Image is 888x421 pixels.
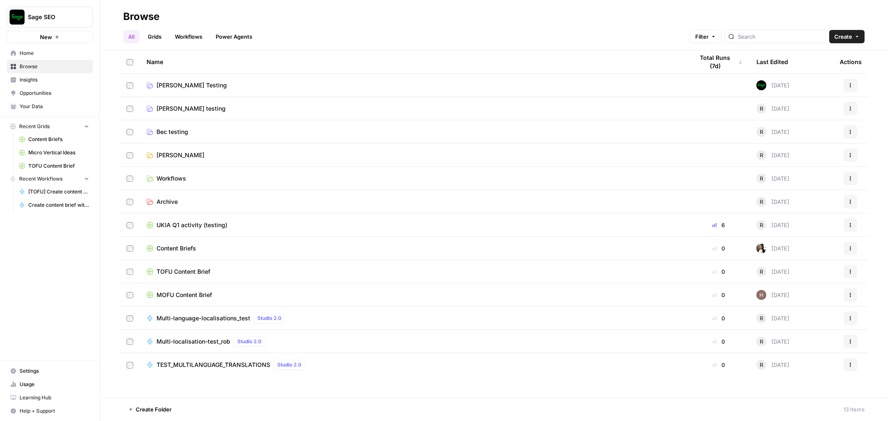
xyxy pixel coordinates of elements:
[20,407,89,415] span: Help + Support
[157,221,227,229] span: UKIA Q1 activity (testing)
[756,290,789,300] div: [DATE]
[157,361,270,369] span: TEST_MULTILANGUAGE_TRANSLATIONS
[136,405,172,414] span: Create Folder
[760,337,763,346] span: R
[7,87,93,100] a: Opportunities
[237,338,261,345] span: Studio 2.0
[694,221,743,229] div: 6
[147,313,681,323] a: Multi-language-localisations_testStudio 2.0
[756,267,789,277] div: [DATE]
[694,361,743,369] div: 0
[147,267,681,276] a: TOFU Content Brief
[7,404,93,418] button: Help + Support
[756,80,789,90] div: [DATE]
[756,197,789,207] div: [DATE]
[760,267,763,276] span: R
[694,267,743,276] div: 0
[20,103,89,110] span: Your Data
[843,405,865,414] div: 13 Items
[147,360,681,370] a: TEST_MULTILANGUAGE_TRANSLATIONSStudio 2.0
[28,149,89,156] span: Micro Vertical Ideas
[123,403,177,416] button: Create Folder
[7,31,93,43] button: New
[756,127,789,137] div: [DATE]
[147,198,681,206] a: Archive
[756,337,789,347] div: [DATE]
[28,201,89,209] span: Create content brief with internal links_FY26
[147,291,681,299] a: MOFU Content Brief
[147,104,681,113] a: [PERSON_NAME] testing
[760,198,763,206] span: R
[695,32,709,41] span: Filter
[157,81,227,89] span: [PERSON_NAME] Testing
[7,100,93,113] a: Your Data
[157,314,250,322] span: Multi-language-localisations_test
[28,136,89,143] span: Content Briefs
[829,30,865,43] button: Create
[694,314,743,322] div: 0
[157,244,196,253] span: Content Briefs
[7,73,93,87] a: Insights
[760,151,763,159] span: R
[760,104,763,113] span: R
[738,32,822,41] input: Search
[20,381,89,388] span: Usage
[7,173,93,185] button: Recent Workflows
[157,291,212,299] span: MOFU Content Brief
[694,337,743,346] div: 0
[7,378,93,391] a: Usage
[15,198,93,212] a: Create content brief with internal links_FY26
[834,32,852,41] span: Create
[20,76,89,84] span: Insights
[147,244,681,253] a: Content Briefs
[756,50,788,73] div: Last Edited
[157,128,188,136] span: Bec testing
[756,360,789,370] div: [DATE]
[40,33,52,41] span: New
[7,391,93,404] a: Learning Hub
[170,30,207,43] a: Workflows
[123,10,159,23] div: Browse
[28,13,78,21] span: Sage SEO
[143,30,167,43] a: Grids
[7,7,93,27] button: Workspace: Sage SEO
[690,30,721,43] button: Filter
[15,159,93,173] a: TOFU Content Brief
[20,50,89,57] span: Home
[20,89,89,97] span: Opportunities
[19,123,50,130] span: Recent Grids
[7,364,93,378] a: Settings
[840,50,862,73] div: Actions
[760,221,763,229] span: R
[157,198,178,206] span: Archive
[7,60,93,73] a: Browse
[123,30,139,43] a: All
[147,174,681,183] a: Workflows
[19,175,62,183] span: Recent Workflows
[20,394,89,401] span: Learning Hub
[756,173,789,183] div: [DATE]
[756,243,766,253] img: xqjo96fmx1yk2e67jao8cdkou4un
[157,337,230,346] span: Multi-localisation-test_rob
[147,337,681,347] a: Multi-localisation-test_robStudio 2.0
[147,81,681,89] a: [PERSON_NAME] Testing
[15,146,93,159] a: Micro Vertical Ideas
[147,128,681,136] a: Bec testing
[157,104,226,113] span: [PERSON_NAME] testing
[10,10,25,25] img: Sage SEO Logo
[756,313,789,323] div: [DATE]
[28,162,89,170] span: TOFU Content Brief
[157,151,204,159] span: [PERSON_NAME]
[7,120,93,133] button: Recent Grids
[756,104,789,114] div: [DATE]
[760,361,763,369] span: R
[760,174,763,183] span: R
[694,50,743,73] div: Total Runs (7d)
[694,291,743,299] div: 0
[15,133,93,146] a: Content Briefs
[157,267,210,276] span: TOFU Content Brief
[147,151,681,159] a: [PERSON_NAME]
[7,47,93,60] a: Home
[211,30,257,43] a: Power Agents
[694,244,743,253] div: 0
